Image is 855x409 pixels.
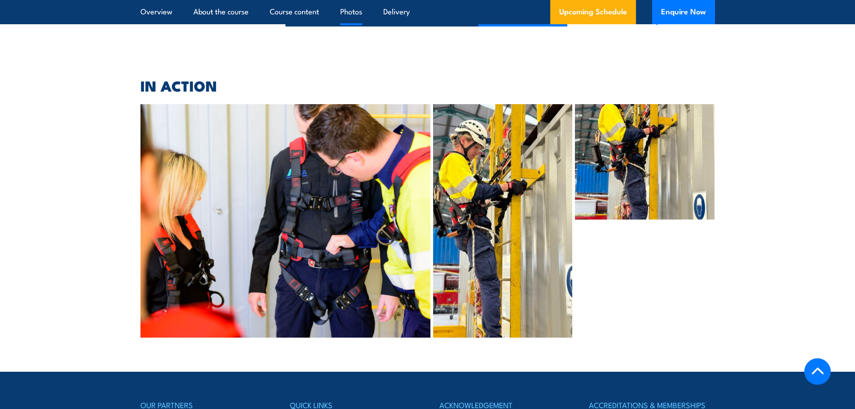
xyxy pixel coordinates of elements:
img: IMG_2313 [575,104,715,220]
a: ALL COURSES [652,16,715,26]
h2: IN ACTION [140,79,715,92]
img: FSA_July_AllPhotos_WebRes-371 [140,104,431,338]
img: IMG_2314 [433,104,572,338]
